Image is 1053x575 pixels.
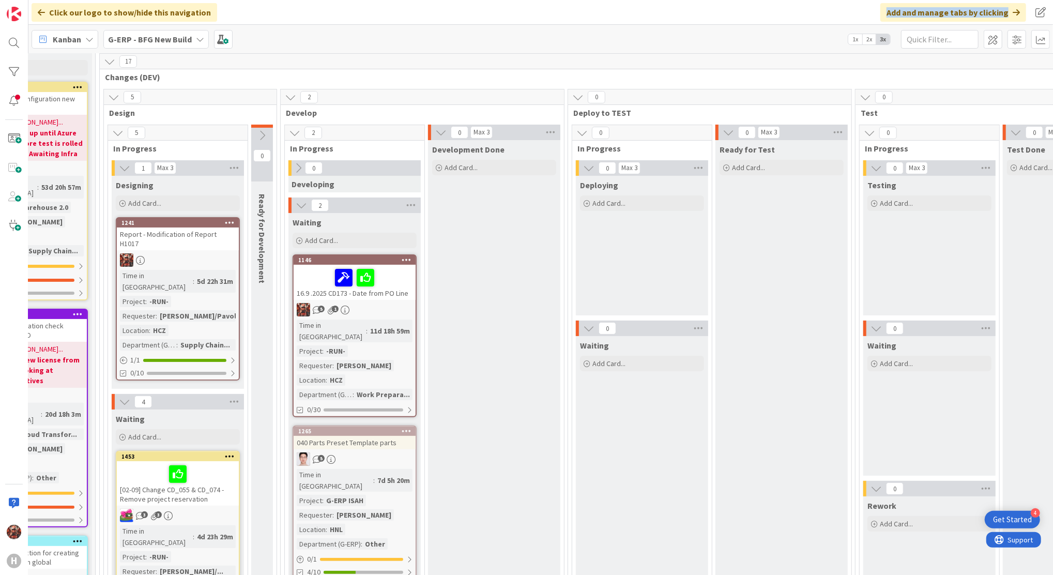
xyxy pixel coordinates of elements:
[145,551,147,563] span: :
[294,553,416,566] div: 0/1
[293,217,322,228] span: Waiting
[880,519,913,528] span: Add Card...
[37,181,39,193] span: :
[300,91,318,103] span: 2
[1007,144,1045,155] span: Test Done
[577,143,699,154] span: In Progress
[297,538,361,550] div: Department (G-ERP)
[738,126,756,139] span: 0
[116,217,240,381] a: 1241Report - Modification of Report H1017JKTime in [GEOGRAPHIC_DATA]:5d 22h 31mProject:-RUN-Reque...
[117,218,239,228] div: 1241
[297,495,322,506] div: Project
[117,228,239,250] div: Report - Modification of Report H1017
[985,511,1040,528] div: Open Get Started checklist, remaining modules: 4
[109,108,264,118] span: Design
[993,515,1032,525] div: Get Started
[297,524,326,535] div: Location
[130,355,140,366] span: 1 / 1
[294,427,416,449] div: 1265040 Parts Preset Template parts
[5,443,65,455] div: [PERSON_NAME]
[294,265,416,300] div: 16.9 .2025 CD173 - Date from PO Line
[32,3,217,22] div: Click our logo to show/hide this navigation
[41,408,42,420] span: :
[732,163,765,172] span: Add Card...
[761,130,777,135] div: Max 3
[156,310,157,322] span: :
[124,91,141,103] span: 5
[121,219,239,226] div: 1241
[297,452,310,466] img: ll
[257,194,267,283] span: Ready for Development
[1019,163,1052,172] span: Add Card...
[7,554,21,568] div: H
[297,320,366,342] div: Time in [GEOGRAPHIC_DATA]
[120,270,193,293] div: Time in [GEOGRAPHIC_DATA]
[318,306,325,312] span: 5
[7,7,21,21] img: Visit kanbanzone.com
[334,509,394,521] div: [PERSON_NAME]
[294,303,416,316] div: JK
[886,162,904,174] span: 0
[326,524,327,535] span: :
[307,554,317,565] span: 0 / 1
[880,199,913,208] span: Add Card...
[32,472,34,483] span: :
[592,199,625,208] span: Add Card...
[332,360,334,371] span: :
[848,34,862,44] span: 1x
[120,525,193,548] div: Time in [GEOGRAPHIC_DATA]
[592,127,609,139] span: 0
[324,345,348,357] div: -RUN-
[1031,508,1040,518] div: 4
[22,2,47,14] span: Support
[445,163,478,172] span: Add Card...
[120,325,149,336] div: Location
[599,322,616,335] span: 0
[120,296,145,307] div: Project
[116,414,145,424] span: Waiting
[867,501,896,511] span: Rework
[176,339,178,351] span: :
[193,276,194,287] span: :
[193,531,194,542] span: :
[879,127,897,139] span: 0
[305,162,323,174] span: 0
[318,455,325,462] span: 5
[886,482,904,495] span: 0
[909,165,925,171] div: Max 3
[134,396,152,408] span: 4
[876,34,890,44] span: 3x
[157,310,245,322] div: [PERSON_NAME]/Pavol...
[34,472,59,483] div: Other
[108,34,192,44] b: G-ERP - BFG New Build
[117,461,239,506] div: [02-09] Change CD_055 & CD_074 - Remove project reservation
[599,162,616,174] span: 0
[298,256,416,264] div: 1146
[366,325,368,337] span: :
[322,345,324,357] span: :
[293,254,417,417] a: 114616.9 .2025 CD173 - Date from PO LineJKTime in [GEOGRAPHIC_DATA]:11d 18h 59mProject:-RUN-Reque...
[149,325,150,336] span: :
[120,253,133,267] img: JK
[7,525,21,539] img: JK
[362,538,388,550] div: Other
[116,180,154,190] span: Designing
[294,255,416,300] div: 114616.9 .2025 CD173 - Date from PO Line
[875,91,893,103] span: 0
[305,236,338,245] span: Add Card...
[297,345,322,357] div: Project
[117,452,239,506] div: 1453[02-09] Change CD_055 & CD_074 - Remove project reservation
[354,389,413,400] div: Work Prepara...
[322,495,324,506] span: :
[117,218,239,250] div: 1241Report - Modification of Report H1017
[178,339,233,351] div: Supply Chain...
[297,374,326,386] div: Location
[297,509,332,521] div: Requester
[194,276,236,287] div: 5d 22h 31m
[580,180,618,190] span: Deploying
[147,551,171,563] div: -RUN-
[592,359,625,368] span: Add Card...
[253,149,271,162] span: 0
[621,165,637,171] div: Max 3
[286,108,551,118] span: Develop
